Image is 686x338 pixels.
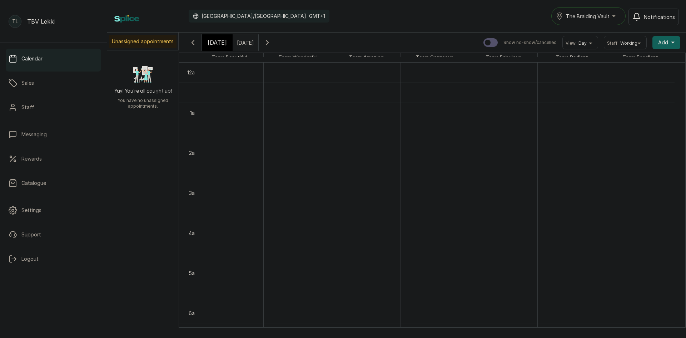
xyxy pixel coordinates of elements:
div: 12am [186,69,200,76]
button: StaffWorking [607,40,643,46]
a: Rewards [6,149,101,169]
span: Team Gorgeous [414,53,455,62]
a: Messaging [6,124,101,144]
p: [GEOGRAPHIC_DATA]/[GEOGRAPHIC_DATA] [202,13,306,20]
span: Team Excellent [621,53,660,62]
a: Catalogue [6,173,101,193]
a: Support [6,225,101,245]
p: Unassigned appointments [109,35,177,48]
div: 2am [188,149,200,157]
p: Settings [21,207,41,214]
div: 5am [187,269,200,277]
p: Catalogue [21,180,46,187]
span: Team Radiant [554,53,590,62]
button: Notifications [628,9,679,25]
p: Rewards [21,155,42,162]
p: Support [21,231,41,238]
span: Staff [607,40,617,46]
p: GMT+1 [309,13,325,20]
p: TBV Lekki [27,17,55,26]
span: View [566,40,576,46]
a: Sales [6,73,101,93]
span: Notifications [644,13,675,21]
p: Messaging [21,131,47,138]
h2: Yay! You’re all caught up! [114,88,172,95]
span: Add [658,39,668,46]
div: [DATE] [202,34,233,51]
a: Staff [6,97,101,117]
button: ViewDay [566,40,595,46]
span: Team Amazing [348,53,385,62]
div: 3am [188,189,200,197]
span: [DATE] [208,38,227,47]
a: Calendar [6,49,101,69]
div: 6am [187,309,200,317]
span: Team Beautiful [210,53,249,62]
p: Calendar [21,55,43,62]
span: Team Fabulous [484,53,523,62]
div: 1am [189,109,200,117]
button: The Braiding Vault [551,7,626,25]
p: You have no unassigned appointments. [111,98,174,109]
span: Day [578,40,587,46]
p: Sales [21,79,34,87]
div: 4am [187,229,200,237]
a: Settings [6,200,101,220]
span: The Braiding Vault [566,13,610,20]
span: Working [620,40,637,46]
span: Team Wonderful [277,53,319,62]
p: TL [12,18,18,25]
p: Staff [21,104,34,111]
p: Logout [21,255,39,263]
button: Logout [6,249,101,269]
p: Show no-show/cancelled [503,40,557,45]
button: Add [652,36,680,49]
